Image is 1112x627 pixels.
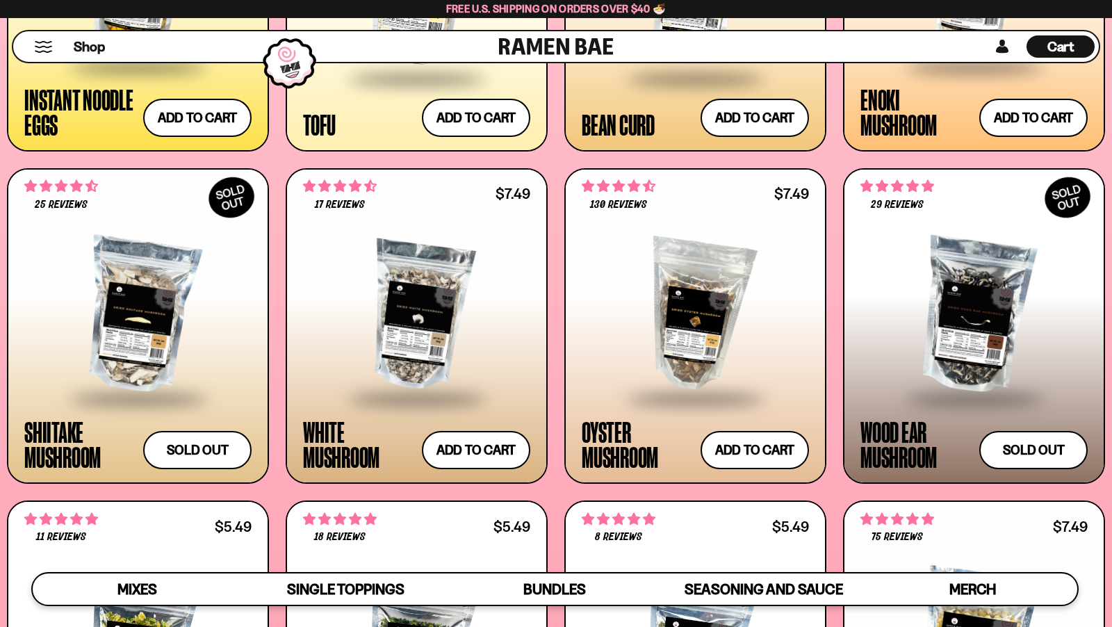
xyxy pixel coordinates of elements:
div: White Mushroom [303,419,415,469]
div: $5.49 [772,520,809,533]
button: Add to cart [422,99,530,137]
span: Seasoning and Sauce [685,580,842,598]
div: Tofu [303,112,336,137]
span: Single Toppings [287,580,404,598]
button: Add to cart [701,99,809,137]
span: 11 reviews [36,532,86,543]
div: $7.49 [496,187,530,200]
span: 8 reviews [595,532,642,543]
div: SOLD OUT [1038,170,1097,225]
span: 4.52 stars [24,177,98,195]
button: Mobile Menu Trigger [34,41,53,53]
a: Shop [74,35,105,58]
span: 4.68 stars [582,177,655,195]
div: $7.49 [774,187,809,200]
button: Add to cart [143,99,252,137]
div: $5.49 [215,520,252,533]
span: Cart [1047,38,1074,55]
a: Mixes [33,573,242,605]
a: 4.59 stars 17 reviews $7.49 White Mushroom Add to cart [286,168,548,484]
div: Wood Ear Mushroom [860,419,972,469]
span: Mixes [117,580,157,598]
span: 4.91 stars [860,510,934,528]
span: Shop [74,38,105,56]
button: Add to cart [701,431,809,469]
button: Sold out [979,431,1088,469]
div: $7.49 [1053,520,1088,533]
a: Merch [868,573,1077,605]
span: 29 reviews [871,199,924,211]
div: $5.49 [493,520,530,533]
span: 4.75 stars [582,510,655,528]
a: SOLDOUT 4.86 stars 29 reviews Wood Ear Mushroom Sold out [843,168,1105,484]
a: SOLDOUT 4.52 stars 25 reviews Shiitake Mushroom Sold out [7,168,269,484]
span: 18 reviews [314,532,366,543]
span: 75 reviews [872,532,923,543]
button: Sold out [143,431,252,469]
span: 25 reviews [35,199,88,211]
a: Single Toppings [242,573,451,605]
button: Add to cart [979,99,1088,137]
a: Seasoning and Sauce [660,573,869,605]
div: Bean Curd [582,112,655,137]
span: 4.82 stars [24,510,98,528]
div: Cart [1027,31,1095,62]
div: Shiitake Mushroom [24,419,136,469]
div: Instant Noodle Eggs [24,87,136,137]
span: Merch [949,580,996,598]
span: 130 reviews [590,199,647,211]
button: Add to cart [422,431,530,469]
a: Bundles [450,573,660,605]
div: Enoki Mushroom [860,87,972,137]
span: 17 reviews [315,199,365,211]
div: Oyster Mushroom [582,419,694,469]
span: Bundles [523,580,586,598]
span: 4.83 stars [303,510,377,528]
div: SOLD OUT [202,170,261,225]
span: 4.59 stars [303,177,377,195]
a: 4.68 stars 130 reviews $7.49 Oyster Mushroom Add to cart [564,168,826,484]
span: 4.86 stars [860,177,934,195]
span: Free U.S. Shipping on Orders over $40 🍜 [446,2,667,15]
